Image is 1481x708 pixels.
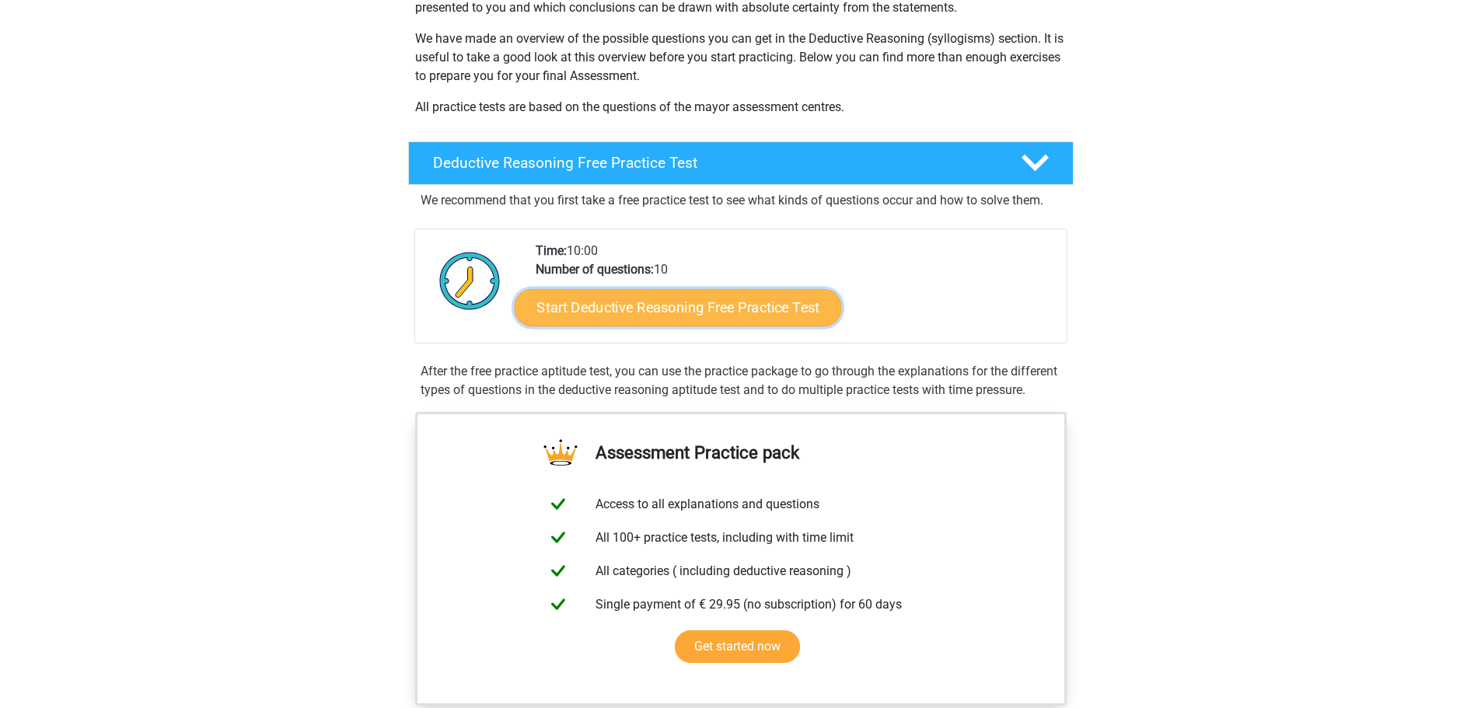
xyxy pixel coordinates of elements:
[415,30,1067,85] p: We have made an overview of the possible questions you can get in the Deductive Reasoning (syllog...
[536,243,567,258] b: Time:
[421,191,1061,210] p: We recommend that you first take a free practice test to see what kinds of questions occur and ho...
[431,242,509,319] img: Clock
[675,630,800,663] a: Get started now
[414,362,1067,399] div: After the free practice aptitude test, you can use the practice package to go through the explana...
[402,141,1080,185] a: Deductive Reasoning Free Practice Test
[415,98,1067,117] p: All practice tests are based on the questions of the mayor assessment centres.
[514,288,841,326] a: Start Deductive Reasoning Free Practice Test
[433,154,996,172] h4: Deductive Reasoning Free Practice Test
[524,242,1066,343] div: 10:00 10
[536,262,654,277] b: Number of questions:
